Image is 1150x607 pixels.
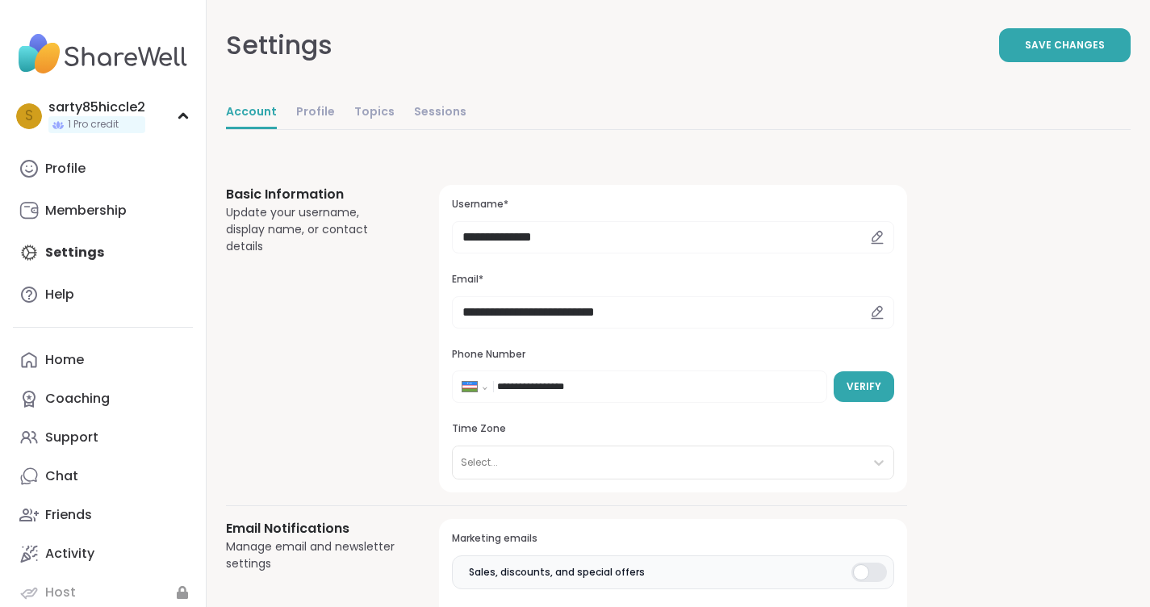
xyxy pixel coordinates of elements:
[452,273,894,287] h3: Email*
[45,351,84,369] div: Home
[45,584,76,601] div: Host
[48,98,145,116] div: sarty85hiccle2
[13,457,193,496] a: Chat
[13,379,193,418] a: Coaching
[354,97,395,129] a: Topics
[13,26,193,82] img: ShareWell Nav Logo
[25,106,33,127] span: s
[45,429,98,446] div: Support
[13,534,193,573] a: Activity
[13,496,193,534] a: Friends
[1025,38,1105,52] span: Save Changes
[452,422,894,436] h3: Time Zone
[226,519,400,538] h3: Email Notifications
[226,26,332,65] div: Settings
[226,185,400,204] h3: Basic Information
[999,28,1131,62] button: Save Changes
[296,97,335,129] a: Profile
[13,149,193,188] a: Profile
[226,538,400,572] div: Manage email and newsletter settings
[452,532,894,546] h3: Marketing emails
[414,97,466,129] a: Sessions
[13,275,193,314] a: Help
[45,506,92,524] div: Friends
[226,204,400,255] div: Update your username, display name, or contact details
[45,390,110,408] div: Coaching
[68,118,119,132] span: 1 Pro credit
[45,286,74,303] div: Help
[45,202,127,220] div: Membership
[452,198,894,211] h3: Username*
[452,348,894,362] h3: Phone Number
[13,191,193,230] a: Membership
[45,467,78,485] div: Chat
[45,545,94,563] div: Activity
[13,418,193,457] a: Support
[469,565,645,580] span: Sales, discounts, and special offers
[45,160,86,178] div: Profile
[847,379,881,394] span: Verify
[834,371,894,402] button: Verify
[226,97,277,129] a: Account
[13,341,193,379] a: Home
